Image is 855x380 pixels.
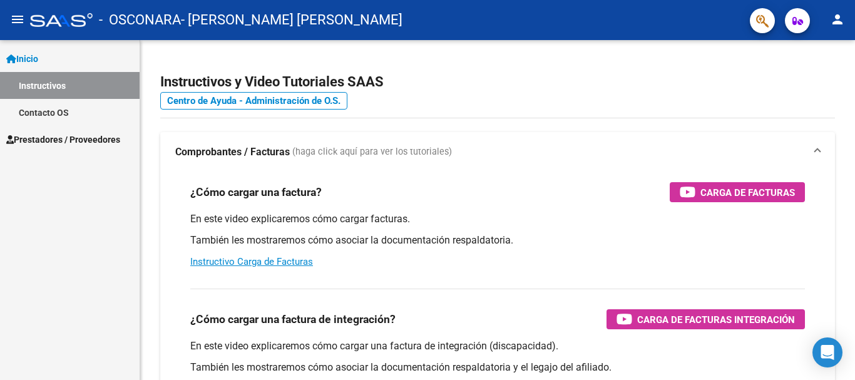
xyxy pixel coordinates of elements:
p: En este video explicaremos cómo cargar una factura de integración (discapacidad). [190,339,805,353]
button: Carga de Facturas [670,182,805,202]
div: Open Intercom Messenger [812,337,842,367]
p: En este video explicaremos cómo cargar facturas. [190,212,805,226]
span: Carga de Facturas Integración [637,312,795,327]
span: (haga click aquí para ver los tutoriales) [292,145,452,159]
mat-icon: person [830,12,845,27]
p: También les mostraremos cómo asociar la documentación respaldatoria. [190,234,805,247]
h3: ¿Cómo cargar una factura de integración? [190,311,396,328]
button: Carga de Facturas Integración [607,309,805,329]
strong: Comprobantes / Facturas [175,145,290,159]
span: - [PERSON_NAME] [PERSON_NAME] [181,6,402,34]
mat-icon: menu [10,12,25,27]
a: Instructivo Carga de Facturas [190,256,313,267]
h3: ¿Cómo cargar una factura? [190,183,322,201]
span: Carga de Facturas [700,185,795,200]
span: Inicio [6,52,38,66]
a: Centro de Ayuda - Administración de O.S. [160,92,347,110]
span: Prestadores / Proveedores [6,133,120,146]
p: También les mostraremos cómo asociar la documentación respaldatoria y el legajo del afiliado. [190,361,805,374]
mat-expansion-panel-header: Comprobantes / Facturas (haga click aquí para ver los tutoriales) [160,132,835,172]
h2: Instructivos y Video Tutoriales SAAS [160,70,835,94]
span: - OSCONARA [99,6,181,34]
